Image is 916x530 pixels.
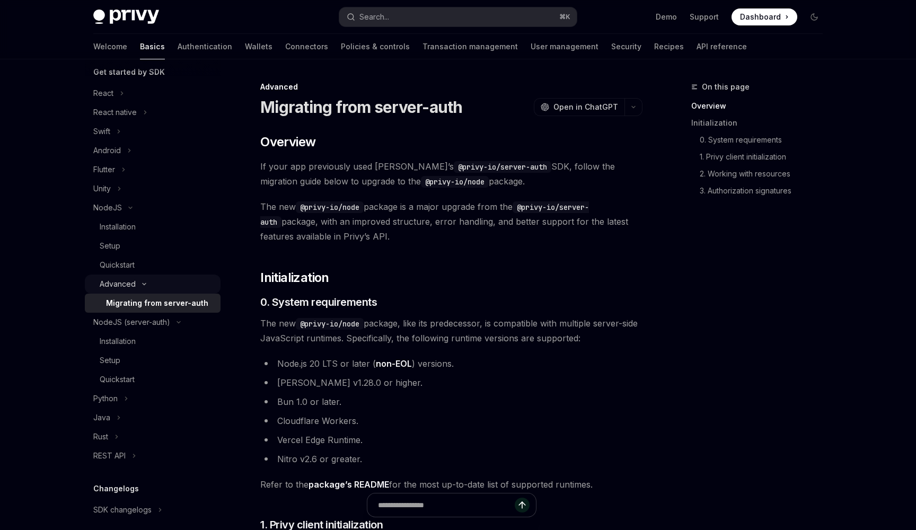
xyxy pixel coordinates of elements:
span: The new package, like its predecessor, is compatible with multiple server-side JavaScript runtime... [260,316,642,346]
a: Authentication [178,34,232,59]
a: Recipes [654,34,684,59]
li: Cloudflare Workers. [260,413,642,428]
a: Quickstart [85,370,221,389]
div: Migrating from server-auth [106,297,208,310]
li: [PERSON_NAME] v1.28.0 or higher. [260,375,642,390]
a: Security [611,34,641,59]
div: Python [93,392,118,405]
span: On this page [702,81,750,93]
a: Quickstart [85,255,221,275]
code: @privy-io/node [421,176,489,188]
a: Connectors [285,34,328,59]
a: Transaction management [422,34,518,59]
button: Toggle Swift section [85,122,221,141]
div: Installation [100,335,136,348]
div: Quickstart [100,259,135,271]
button: Toggle NodeJS section [85,198,221,217]
div: Flutter [93,163,115,176]
button: Toggle React native section [85,103,221,122]
a: Overview [691,98,831,114]
div: Android [93,144,121,157]
a: Policies & controls [341,34,410,59]
span: ⌘ K [559,13,570,21]
a: Initialization [691,114,831,131]
div: Rust [93,430,108,443]
a: Setup [85,351,221,370]
div: REST API [93,449,126,462]
button: Toggle NodeJS (server-auth) section [85,313,221,332]
a: non-EOL [376,358,412,369]
a: Installation [85,332,221,351]
a: Welcome [93,34,127,59]
button: Open in ChatGPT [534,98,624,116]
a: 2. Working with resources [691,165,831,182]
span: Initialization [260,269,329,286]
div: Unity [93,182,111,195]
a: Wallets [245,34,272,59]
a: Installation [85,217,221,236]
a: package’s README [309,479,389,490]
button: Toggle dark mode [806,8,823,25]
a: Migrating from server-auth [85,294,221,313]
span: Dashboard [740,12,781,22]
a: Demo [656,12,677,22]
div: Quickstart [100,373,135,386]
div: React [93,87,113,100]
h5: Changelogs [93,482,139,495]
code: @privy-io/node [296,318,364,330]
input: Ask a question... [378,493,515,517]
a: API reference [697,34,747,59]
span: If your app previously used [PERSON_NAME]’s SDK, follow the migration guide below to upgrade to t... [260,159,642,189]
a: 3. Authorization signatures [691,182,831,199]
button: Toggle Flutter section [85,160,221,179]
div: NodeJS (server-auth) [93,316,170,329]
button: Toggle Android section [85,141,221,160]
li: Node.js 20 LTS or later ( ) versions. [260,356,642,371]
span: Refer to the for the most up-to-date list of supported runtimes. [260,477,642,492]
button: Toggle Advanced section [85,275,221,294]
span: Overview [260,134,315,151]
button: Toggle Unity section [85,179,221,198]
button: Toggle React section [85,84,221,103]
div: Installation [100,220,136,233]
a: User management [531,34,598,59]
a: Support [690,12,719,22]
button: Toggle SDK changelogs section [85,500,221,519]
div: Setup [100,354,120,367]
button: Toggle Python section [85,389,221,408]
button: Open search [339,7,577,26]
a: 1. Privy client initialization [691,148,831,165]
div: Advanced [260,82,642,92]
button: Toggle Rust section [85,427,221,446]
code: @privy-io/server-auth [454,161,551,173]
a: Dashboard [732,8,797,25]
div: React native [93,106,137,119]
div: Swift [93,125,110,138]
span: 0. System requirements [260,295,377,310]
button: Send message [515,498,530,513]
div: Setup [100,240,120,252]
button: Toggle REST API section [85,446,221,465]
a: Basics [140,34,165,59]
button: Toggle Java section [85,408,221,427]
img: dark logo [93,10,159,24]
li: Bun 1.0 or later. [260,394,642,409]
code: @privy-io/node [296,201,364,213]
div: Advanced [100,278,136,290]
div: SDK changelogs [93,503,152,516]
div: Search... [359,11,389,23]
div: NodeJS [93,201,122,214]
li: Vercel Edge Runtime. [260,432,642,447]
li: Nitro v2.6 or greater. [260,452,642,466]
div: Java [93,411,110,424]
span: Open in ChatGPT [553,102,618,112]
h1: Migrating from server-auth [260,98,463,117]
span: The new package is a major upgrade from the package, with an improved structure, error handling, ... [260,199,642,244]
a: Setup [85,236,221,255]
a: 0. System requirements [691,131,831,148]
